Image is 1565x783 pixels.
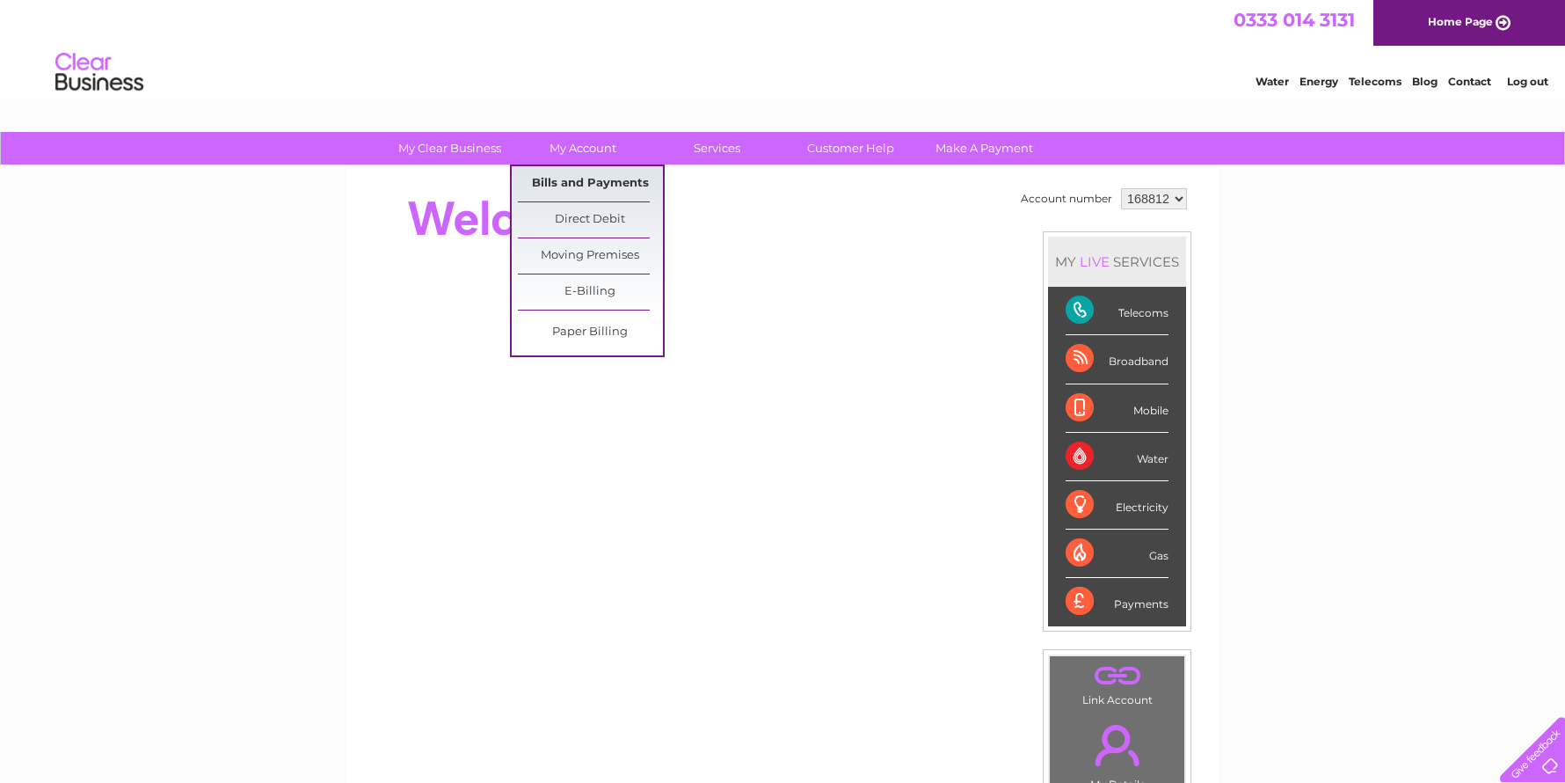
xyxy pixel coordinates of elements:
[368,10,1199,85] div: Clear Business is a trading name of Verastar Limited (registered in [GEOGRAPHIC_DATA] No. 3667643...
[518,315,663,350] a: Paper Billing
[1054,714,1180,776] a: .
[912,132,1057,165] a: Make A Payment
[1234,9,1355,31] a: 0333 014 3131
[1066,481,1168,530] div: Electricity
[1076,253,1113,270] div: LIVE
[644,132,790,165] a: Services
[1066,578,1168,626] div: Payments
[1054,661,1180,692] a: .
[1066,384,1168,433] div: Mobile
[1349,75,1401,88] a: Telecoms
[511,132,656,165] a: My Account
[518,274,663,310] a: E-Billing
[778,132,923,165] a: Customer Help
[377,132,522,165] a: My Clear Business
[1066,335,1168,384] div: Broadband
[518,202,663,238] a: Direct Debit
[1016,184,1117,214] td: Account number
[1412,75,1438,88] a: Blog
[518,238,663,274] a: Moving Premises
[1066,530,1168,578] div: Gas
[1066,287,1168,335] div: Telecoms
[1066,433,1168,481] div: Water
[1299,75,1338,88] a: Energy
[518,166,663,201] a: Bills and Payments
[1256,75,1289,88] a: Water
[1507,75,1548,88] a: Log out
[55,46,144,99] img: logo.png
[1048,237,1186,287] div: MY SERVICES
[1448,75,1491,88] a: Contact
[1049,655,1185,711] td: Link Account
